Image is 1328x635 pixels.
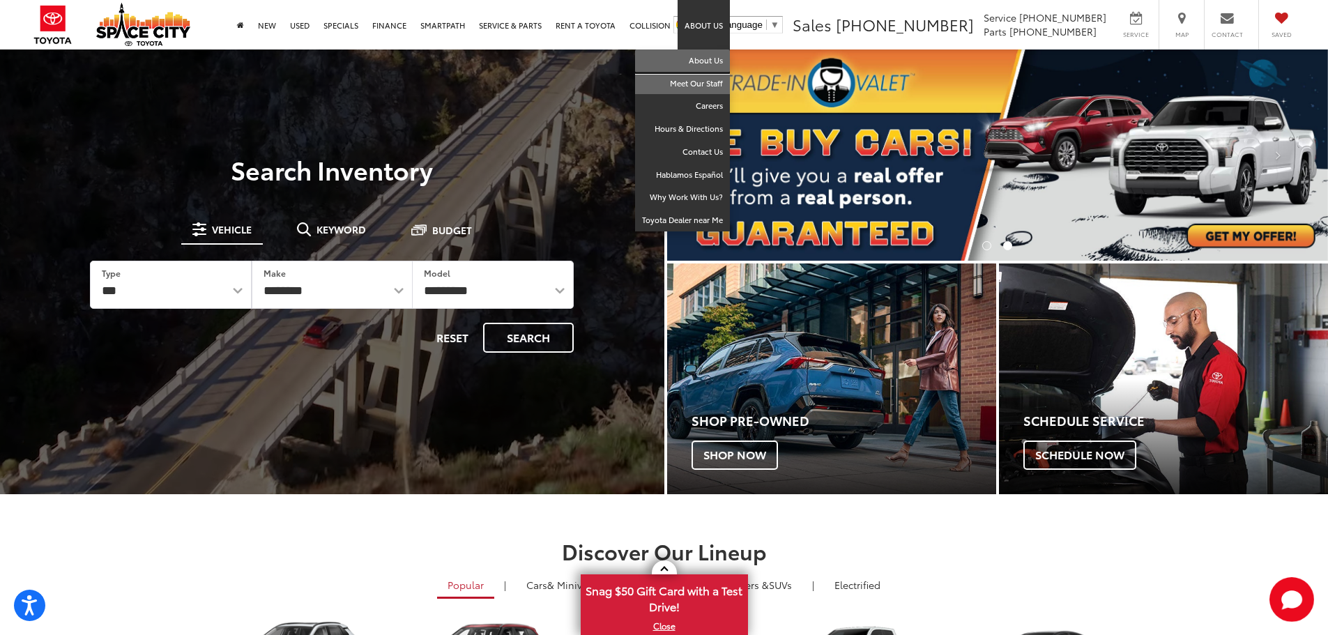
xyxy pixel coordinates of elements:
[316,224,366,234] span: Keyword
[766,20,767,30] span: ​
[1166,30,1197,39] span: Map
[693,20,779,30] a: Select Language​
[547,578,594,592] span: & Minivan
[667,263,996,494] div: Toyota
[692,414,996,428] h4: Shop Pre-Owned
[1023,441,1136,470] span: Schedule Now
[793,13,832,36] span: Sales
[1019,10,1106,24] span: [PHONE_NUMBER]
[984,10,1016,24] span: Service
[692,441,778,470] span: Shop Now
[635,186,730,209] a: Why Work With Us?
[999,263,1328,494] div: Toyota
[836,13,974,36] span: [PHONE_NUMBER]
[1229,77,1328,233] button: Click to view next picture.
[1009,24,1097,38] span: [PHONE_NUMBER]
[667,263,996,494] a: Shop Pre-Owned Shop Now
[635,141,730,164] a: Contact Us
[697,573,802,597] a: SUVs
[582,576,747,618] span: Snag $50 Gift Card with a Test Drive!
[483,323,574,353] button: Search
[635,72,730,95] a: Meet Our Staff
[635,95,730,118] a: Careers
[173,540,1156,563] h2: Discover Our Lineup
[516,573,604,597] a: Cars
[809,578,818,592] li: |
[1023,414,1328,428] h4: Schedule Service
[501,578,510,592] li: |
[635,49,730,72] a: About Us
[437,573,494,599] a: Popular
[824,573,891,597] a: Electrified
[1212,30,1243,39] span: Contact
[1266,30,1297,39] span: Saved
[102,267,121,279] label: Type
[264,267,286,279] label: Make
[432,225,472,235] span: Budget
[425,323,480,353] button: Reset
[770,20,779,30] span: ▼
[635,164,730,187] a: Hablamos Español
[59,155,606,183] h3: Search Inventory
[1120,30,1152,39] span: Service
[635,209,730,231] a: Toyota Dealer near Me
[1269,577,1314,622] button: Toggle Chat Window
[635,118,730,141] a: Hours & Directions
[984,24,1007,38] span: Parts
[1269,577,1314,622] svg: Start Chat
[424,267,450,279] label: Model
[999,263,1328,494] a: Schedule Service Schedule Now
[212,224,252,234] span: Vehicle
[96,3,190,46] img: Space City Toyota
[693,20,763,30] span: Select Language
